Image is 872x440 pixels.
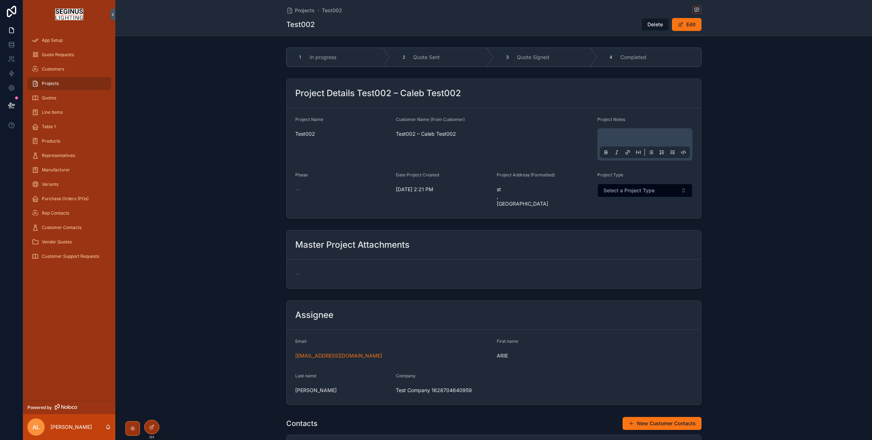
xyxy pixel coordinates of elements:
[396,186,491,193] span: [DATE] 2:21 PM
[396,373,416,378] span: Company
[597,172,623,178] span: Project Type
[27,405,52,410] span: Powered by
[497,172,555,178] span: Project Address (Formatted)
[597,184,692,197] button: Select Button
[27,235,111,248] a: Vendor Quotes
[396,387,472,394] span: Test Company 1628704640959
[27,48,111,61] a: Quote Requests
[42,138,60,144] span: Products
[413,54,440,61] span: Quote Sent
[396,117,465,122] span: Customer Name (from Customer)
[50,423,92,431] p: [PERSON_NAME]
[295,117,323,122] span: Project Name
[647,21,663,28] span: Delete
[403,54,405,60] span: 2
[27,163,111,176] a: Manufacturer
[623,417,701,430] button: New Customer Contacts
[23,29,115,272] div: scrollable content
[396,172,439,178] span: Date Project Created
[27,221,111,234] a: Customer Contacts
[295,186,300,193] span: --
[55,9,83,20] img: App logo
[42,124,56,130] span: Table 1
[517,54,549,61] span: Quote Signed
[27,178,111,191] a: Variants
[620,54,646,61] span: Completed
[672,18,701,31] button: Edit
[27,135,111,148] a: Products
[295,352,382,359] a: [EMAIL_ADDRESS][DOMAIN_NAME]
[295,338,306,344] span: Email
[42,196,89,202] span: Purchase Orders (POs)
[27,91,111,104] a: Quotes
[295,270,300,278] span: --
[299,54,301,60] span: 1
[295,373,317,378] span: Last name
[42,37,63,43] span: App Setup
[497,352,692,359] span: ARIE
[27,63,111,76] a: Customers
[42,66,64,72] span: Customers
[295,172,308,178] span: Phase
[295,387,390,394] span: [PERSON_NAME]
[295,7,315,14] span: Projects
[610,54,612,60] span: 4
[42,52,74,58] span: Quote Requests
[310,54,336,61] span: In progress
[42,210,69,216] span: Rep Contacts
[295,87,461,99] h2: Project Details Test002 – Caleb Test002
[42,239,72,245] span: Vendor Quotes
[597,117,625,122] span: Project Notes
[27,120,111,133] a: Table 1
[27,34,111,47] a: App Setup
[32,423,40,431] span: AL
[42,81,59,86] span: Projects
[27,207,111,220] a: Rep Contacts
[497,338,518,344] span: First name
[42,167,70,173] span: Manufacturer
[603,187,655,194] span: Select a Project Type
[42,95,56,101] span: Quotes
[42,181,58,187] span: Variants
[396,130,592,138] span: Test002 – Caleb Test002
[286,7,315,14] a: Projects
[295,239,410,251] h2: Master Project Attachments
[23,401,115,414] a: Powered by
[27,250,111,263] a: Customer Support Requests
[295,309,333,321] h2: Assignee
[286,418,318,428] h1: Contacts
[42,225,81,230] span: Customer Contacts
[42,153,75,158] span: Representatives
[27,106,111,119] a: Line Items
[497,186,592,207] span: st , [GEOGRAPHIC_DATA]
[641,18,669,31] button: Delete
[27,149,111,162] a: Representatives
[27,192,111,205] a: Purchase Orders (POs)
[322,7,342,14] a: Test002
[27,77,111,90] a: Projects
[42,253,99,259] span: Customer Support Requests
[506,54,509,60] span: 3
[42,109,63,115] span: Line Items
[295,130,390,138] span: Test002
[286,19,315,30] h1: Test002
